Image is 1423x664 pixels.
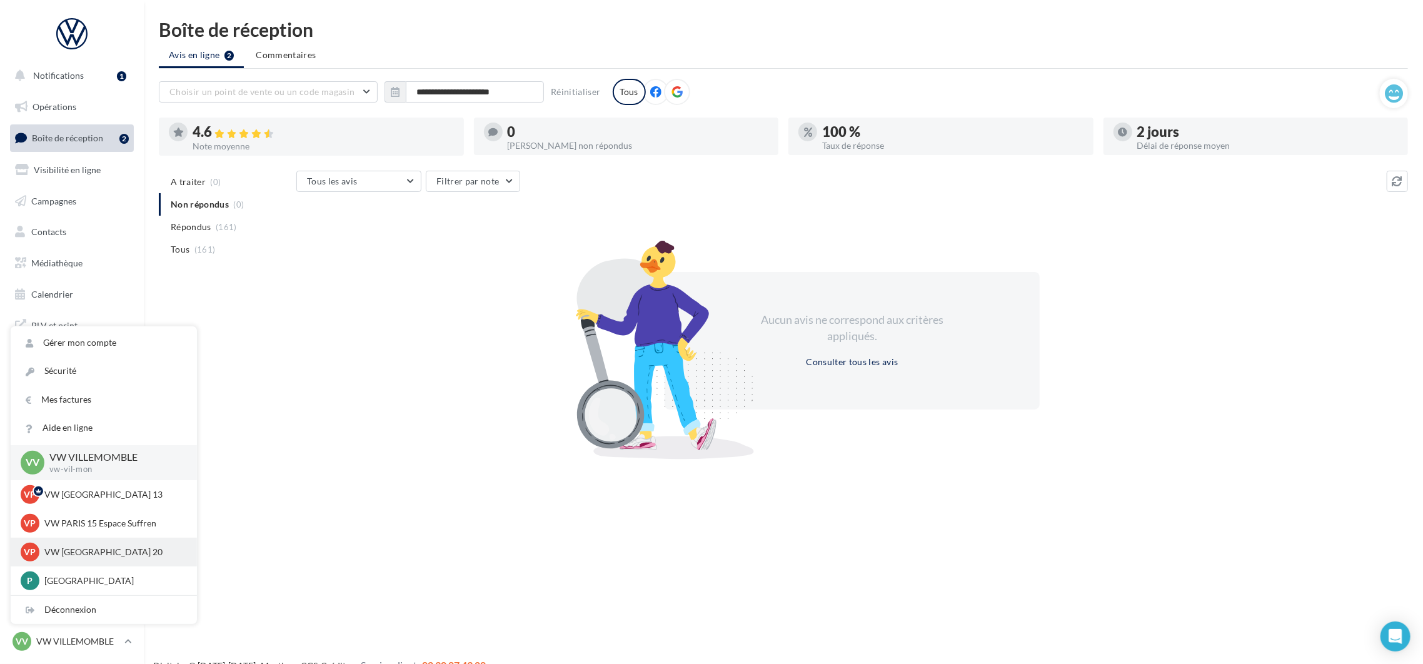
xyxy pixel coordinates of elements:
span: VV [26,455,39,470]
span: Calendrier [31,289,73,299]
p: VW VILLEMOMBLE [36,635,119,648]
a: Boîte de réception2 [8,124,136,151]
div: Déconnexion [11,596,197,624]
span: VP [24,488,36,501]
a: Contacts [8,219,136,245]
span: P [28,575,33,587]
button: Choisir un point de vente ou un code magasin [159,81,378,103]
div: Note moyenne [193,142,454,151]
button: Consulter tous les avis [801,355,903,370]
div: Délai de réponse moyen [1137,141,1399,150]
div: 2 [119,134,129,144]
span: Médiathèque [31,258,83,268]
div: Aucun avis ne correspond aux critères appliqués. [745,312,960,344]
p: vw-vil-mon [49,464,177,475]
a: Aide en ligne [11,414,197,442]
a: Sécurité [11,357,197,385]
p: VW PARIS 15 Espace Suffren [44,517,182,530]
a: VV VW VILLEMOMBLE [10,630,134,653]
div: 100 % [822,125,1084,139]
button: Réinitialiser [546,84,606,99]
span: Choisir un point de vente ou un code magasin [169,86,354,97]
span: Contacts [31,226,66,237]
a: Campagnes [8,188,136,214]
p: VW [GEOGRAPHIC_DATA] 20 [44,546,182,558]
span: PLV et print personnalisable [31,317,129,344]
div: Boîte de réception [159,20,1408,39]
div: Open Intercom Messenger [1380,621,1410,651]
span: Campagnes [31,195,76,206]
div: Taux de réponse [822,141,1084,150]
a: PLV et print personnalisable [8,312,136,349]
div: 0 [508,125,769,139]
p: VW [GEOGRAPHIC_DATA] 13 [44,488,182,501]
button: Notifications 1 [8,63,131,89]
span: Commentaires [256,49,316,61]
a: Médiathèque [8,250,136,276]
p: [GEOGRAPHIC_DATA] [44,575,182,587]
span: VP [24,546,36,558]
span: Visibilité en ligne [34,164,101,175]
span: A traiter [171,176,206,188]
a: Opérations [8,94,136,120]
div: 1 [117,71,126,81]
span: (161) [194,244,216,254]
a: Gérer mon compte [11,329,197,357]
span: Opérations [33,101,76,112]
div: 4.6 [193,125,454,139]
button: Filtrer par note [426,171,520,192]
span: (161) [216,222,237,232]
div: [PERSON_NAME] non répondus [508,141,769,150]
span: Notifications [33,70,84,81]
span: Tous les avis [307,176,358,186]
div: 2 jours [1137,125,1399,139]
span: Répondus [171,221,211,233]
a: Visibilité en ligne [8,157,136,183]
p: VW VILLEMOMBLE [49,450,177,465]
a: Mes factures [11,386,197,414]
div: Tous [613,79,646,105]
a: Calendrier [8,281,136,308]
span: VP [24,517,36,530]
span: (0) [211,177,221,187]
button: Tous les avis [296,171,421,192]
span: Boîte de réception [32,133,103,143]
a: Campagnes DataOnDemand [8,354,136,391]
span: VV [16,635,28,648]
span: Tous [171,243,189,256]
